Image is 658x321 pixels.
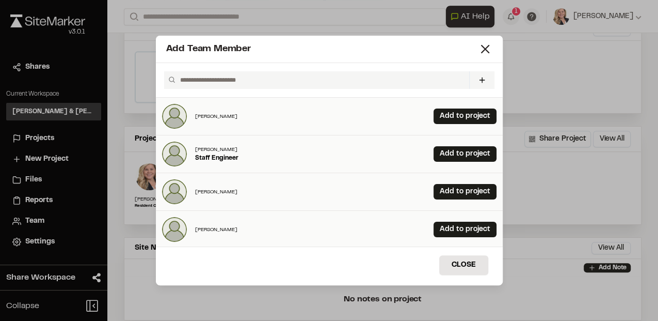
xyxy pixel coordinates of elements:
[434,146,496,162] a: Add to project
[162,217,187,242] img: photo
[162,142,187,166] img: photo
[195,146,238,154] p: [PERSON_NAME]
[162,104,187,129] img: photo
[195,154,238,163] p: Staff Engineer
[434,184,496,200] a: Add to project
[195,188,237,196] p: [PERSON_NAME]
[434,222,496,237] a: Add to project
[162,179,187,204] img: photo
